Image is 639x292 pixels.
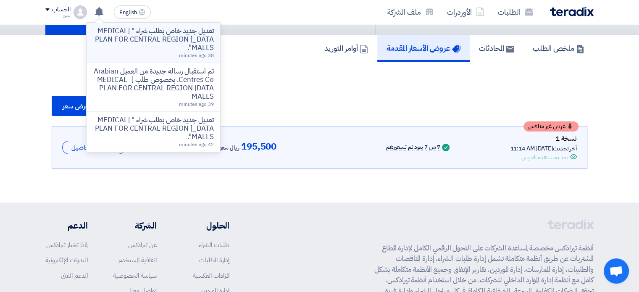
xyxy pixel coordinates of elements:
[523,35,594,62] a: ملخص الطلب
[45,13,70,18] div: بشير
[93,27,213,52] p: تعديل جديد خاص بطلب شراء " [MEDICAL_DATA] PLAN FOR CENTRAL REGION MALLS".
[324,43,368,53] h5: أوامر التوريد
[179,141,214,148] span: 42 minutes ago
[179,52,214,59] span: 38 minutes ago
[510,144,577,153] div: أخر تحديث [DATE] 11:14 AM
[199,255,229,265] a: إدارة الطلبات
[114,5,151,19] button: English
[113,219,157,232] li: الشركة
[212,143,239,153] span: ريال سعودي
[128,240,157,250] a: عن تيرادكس
[528,124,565,129] span: عرض غير منافس
[491,2,540,22] a: الطلبات
[63,103,105,110] span: تقديم عرض سعر
[440,2,491,22] a: الأوردرات
[182,219,229,232] li: الحلول
[377,35,470,62] a: عروض الأسعار المقدمة
[52,6,70,13] div: الحساب
[550,7,594,16] img: Teradix logo
[45,255,88,265] a: الندوات الإلكترونية
[387,43,460,53] h5: عروض الأسعار المقدمة
[119,10,137,16] span: English
[52,96,126,116] button: تقديم عرض سعر
[199,240,229,250] a: طلبات الشراء
[604,258,629,284] a: Open chat
[93,67,213,101] p: تم استقبال رساله جديدة من العميل Arabian Centres Co. بخصوص طلب [MEDICAL_DATA] PLAN FOR CENTRAL RE...
[74,5,87,19] img: profile_test.png
[533,43,584,53] h5: ملخص الطلب
[521,153,568,162] div: تمت مشاهدة العرض
[45,219,88,232] li: الدعم
[510,133,577,144] div: نسخة 1
[46,240,88,250] a: لماذا تختار تيرادكس
[113,271,157,280] a: سياسة الخصوصية
[386,144,440,151] div: 7 من 7 بنود تم تسعيرهم
[61,271,88,280] a: الدعم الفني
[479,43,514,53] h5: المحادثات
[193,271,229,280] a: المزادات العكسية
[118,255,157,265] a: اتفاقية المستخدم
[315,35,377,62] a: أوامر التوريد
[241,142,276,152] span: 195,500
[93,116,213,141] p: تعديل جديد خاص بطلب شراء " [MEDICAL_DATA] PLAN FOR CENTRAL REGION MALLS".
[381,2,440,22] a: ملف الشركة
[62,141,125,155] button: عرض التفاصيل
[179,100,214,108] span: 39 minutes ago
[470,35,523,62] a: المحادثات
